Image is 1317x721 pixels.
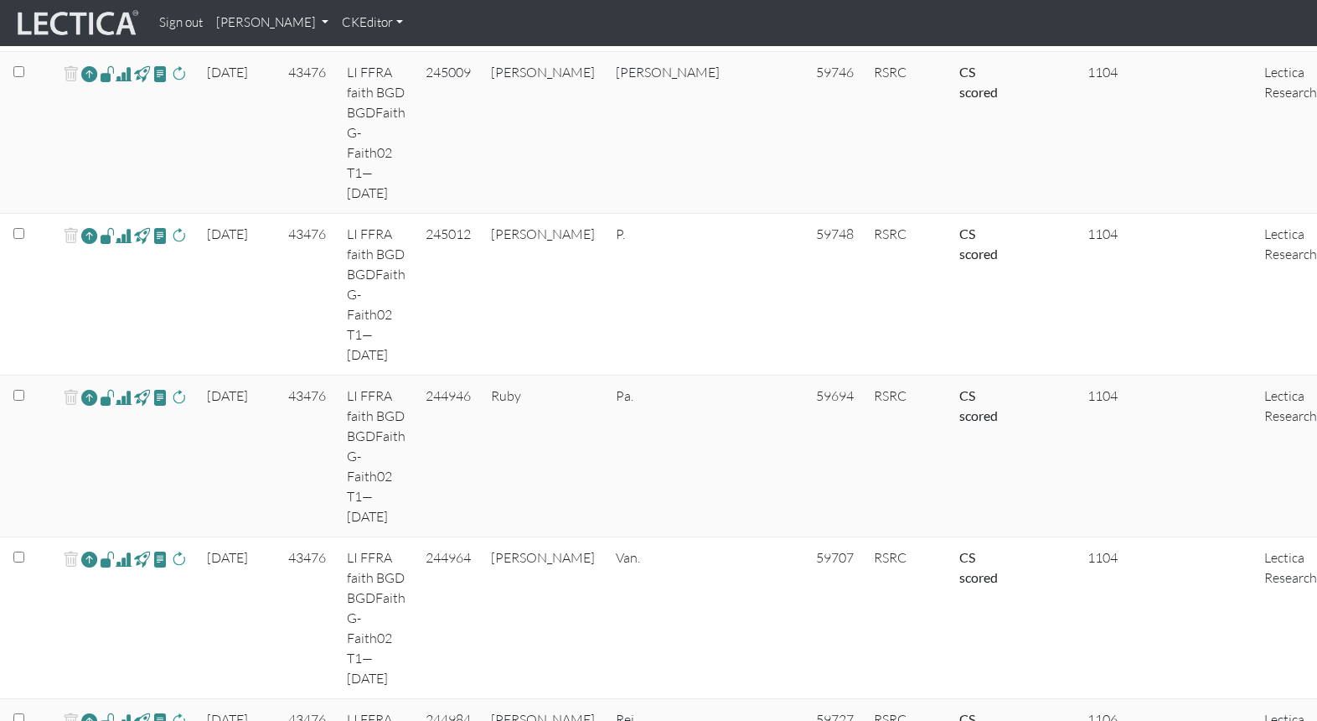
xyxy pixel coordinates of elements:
[209,7,335,39] a: [PERSON_NAME]
[63,224,79,248] span: delete
[337,214,416,376] td: LI FFRA faith BGD BGDFaith G-Faith02 T1—[DATE]
[81,224,97,248] a: Reopen
[337,376,416,537] td: LI FFRA faith BGD BGDFaith G-Faith02 T1—[DATE]
[152,387,168,407] span: view
[481,537,606,699] td: [PERSON_NAME]
[864,537,949,699] td: RSRC
[100,387,116,407] span: view
[171,226,187,246] span: rescore
[116,549,132,569] span: Analyst score
[100,64,116,83] span: view
[959,226,998,262] a: Completed = assessment has been completed; CS scored = assessment has been CLAS scored; LS scored...
[278,52,337,214] td: 43476
[13,8,139,39] img: lecticalive
[278,537,337,699] td: 43476
[197,376,278,537] td: [DATE]
[116,387,132,407] span: Analyst score
[278,214,337,376] td: 43476
[1087,387,1118,404] span: 1104
[100,226,116,245] span: view
[197,52,278,214] td: [DATE]
[116,226,132,246] span: Analyst score
[1087,64,1118,80] span: 1104
[152,7,209,39] a: Sign out
[864,376,949,537] td: RSRC
[337,537,416,699] td: LI FFRA faith BGD BGDFaith G-Faith02 T1—[DATE]
[63,62,79,86] span: delete
[171,549,187,569] span: rescore
[152,226,168,245] span: view
[171,387,187,407] span: rescore
[1087,226,1118,242] span: 1104
[959,64,998,100] a: Completed = assessment has been completed; CS scored = assessment has been CLAS scored; LS scored...
[197,537,278,699] td: [DATE]
[134,549,150,568] span: view
[481,214,606,376] td: [PERSON_NAME]
[63,547,79,572] span: delete
[152,549,168,568] span: view
[81,386,97,410] a: Reopen
[481,376,606,537] td: Ruby
[116,64,132,84] span: Analyst score
[134,387,150,407] span: view
[134,226,150,245] span: view
[81,62,97,86] a: Reopen
[606,376,732,537] td: Pa.
[864,52,949,214] td: RSRC
[81,547,97,572] a: Reopen
[481,52,606,214] td: [PERSON_NAME]
[100,549,116,568] span: view
[416,214,481,376] td: 245012
[959,387,998,423] a: Completed = assessment has been completed; CS scored = assessment has been CLAS scored; LS scored...
[197,214,278,376] td: [DATE]
[806,52,864,214] td: 59746
[606,52,732,214] td: [PERSON_NAME]
[134,64,150,83] span: view
[152,64,168,83] span: view
[171,64,187,84] span: rescore
[606,214,732,376] td: P.
[806,376,864,537] td: 59694
[416,376,481,537] td: 244946
[806,537,864,699] td: 59707
[606,537,732,699] td: Van.
[959,549,998,585] a: Completed = assessment has been completed; CS scored = assessment has been CLAS scored; LS scored...
[806,214,864,376] td: 59748
[63,386,79,410] span: delete
[416,52,481,214] td: 245009
[1087,549,1118,566] span: 1104
[864,214,949,376] td: RSRC
[416,537,481,699] td: 244964
[278,376,337,537] td: 43476
[337,52,416,214] td: LI FFRA faith BGD BGDFaith G-Faith02 T1—[DATE]
[335,7,410,39] a: CKEditor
